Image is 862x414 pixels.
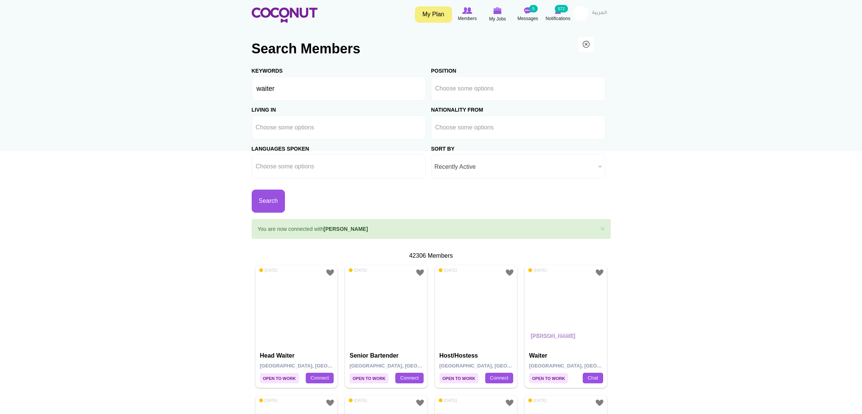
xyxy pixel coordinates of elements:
[546,15,570,22] span: Notifications
[415,398,425,408] a: Add to Favourites
[439,268,457,273] span: [DATE]
[485,373,513,383] a: Connect
[462,7,472,14] img: Browse Members
[252,40,611,58] h2: Search Members
[513,6,543,23] a: Messages Messages 5
[529,352,604,359] h4: Waiter
[588,6,611,21] a: العربية
[483,6,513,23] a: My Jobs My Jobs
[350,363,457,369] span: [GEOGRAPHIC_DATA], [GEOGRAPHIC_DATA]
[252,8,317,23] img: Home
[555,7,561,14] img: Notifications
[395,373,423,383] a: Connect
[494,7,502,14] img: My Jobs
[528,398,547,403] span: [DATE]
[555,5,568,12] small: 572
[252,190,285,213] button: Search
[600,224,605,232] a: ×
[415,268,425,277] a: Add to Favourites
[350,373,388,383] span: Open to Work
[529,373,568,383] span: Open to Work
[440,352,515,359] h4: Host/Hostess
[440,363,547,369] span: [GEOGRAPHIC_DATA], [GEOGRAPHIC_DATA]
[583,373,603,383] a: Chat
[517,15,538,22] span: Messages
[529,5,537,12] small: 5
[349,398,367,403] span: [DATE]
[505,398,514,408] a: Add to Favourites
[325,398,335,408] a: Add to Favourites
[431,140,455,153] label: Sort by
[323,226,368,232] a: [PERSON_NAME]
[350,352,425,359] h4: Senior Bartender
[415,6,452,23] a: My Plan
[260,373,299,383] span: Open to Work
[325,268,335,277] a: Add to Favourites
[529,363,637,369] span: [GEOGRAPHIC_DATA], [GEOGRAPHIC_DATA]
[431,62,457,75] label: Position
[349,268,367,273] span: [DATE]
[528,268,547,273] span: [DATE]
[260,363,368,369] span: [GEOGRAPHIC_DATA], [GEOGRAPHIC_DATA]
[259,268,278,273] span: [DATE]
[259,398,278,403] span: [DATE]
[252,252,611,260] div: 42306 Members
[489,15,506,23] span: My Jobs
[505,268,514,277] a: Add to Favourites
[306,373,334,383] a: Connect
[595,398,604,408] a: Add to Favourites
[525,327,607,348] p: [PERSON_NAME]
[252,62,283,75] label: Keywords
[440,373,478,383] span: Open to Work
[252,101,276,114] label: Living in
[252,140,309,153] label: Languages Spoken
[543,6,573,23] a: Notifications Notifications 572
[431,101,483,114] label: Nationality From
[260,352,335,359] h4: Head Waiter
[452,6,483,23] a: Browse Members Members
[252,219,611,239] div: You are now connected with
[458,15,477,22] span: Members
[595,268,604,277] a: Add to Favourites
[435,155,595,179] span: Recently Active
[524,7,532,14] img: Messages
[439,398,457,403] span: [DATE]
